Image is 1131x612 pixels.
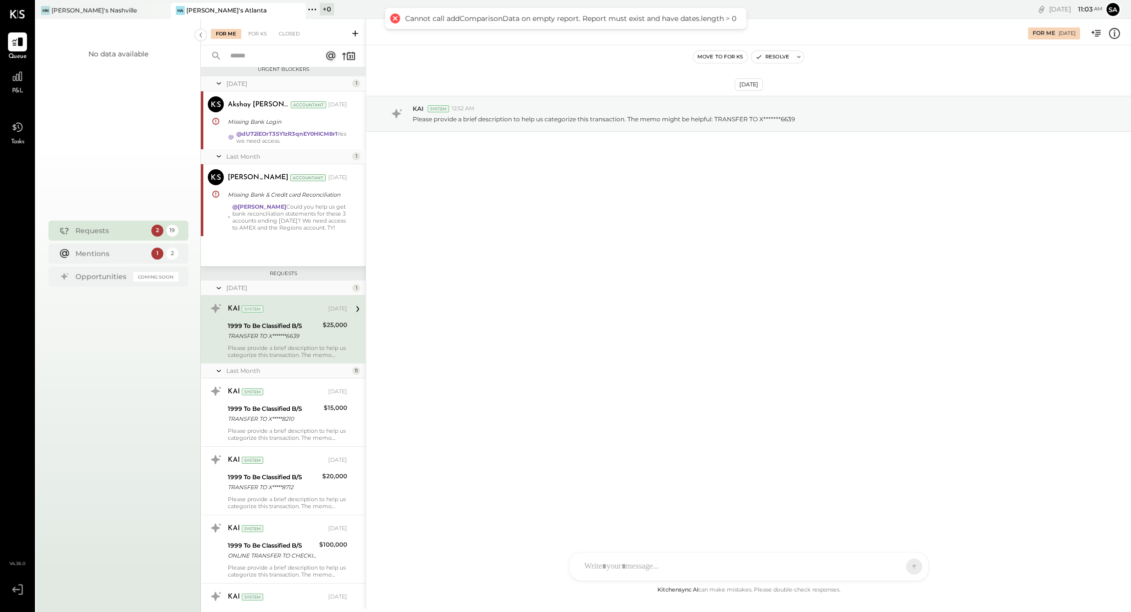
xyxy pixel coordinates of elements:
div: System [242,388,263,395]
div: $20,000 [322,471,347,481]
div: System [428,105,449,112]
a: P&L [0,67,34,96]
div: KAI [228,387,240,397]
a: Tasks [0,118,34,147]
div: System [242,525,263,532]
div: 1999 To Be Classified B/S [228,404,321,414]
div: Last Month [226,152,350,161]
div: HA [176,6,185,15]
div: 1999 To Be Classified B/S [228,541,316,551]
div: 1999 To Be Classified B/S [228,321,320,331]
div: Please provide a brief description to help us categorize this transaction. The memo might be help... [228,427,347,441]
div: $100,000 [319,540,347,550]
div: KAI [228,455,240,465]
div: 1 [151,248,163,260]
button: Move to for ks [693,51,747,63]
div: [DATE] [328,593,347,601]
div: Requests [206,270,361,277]
button: Sa [1105,1,1121,17]
div: [PERSON_NAME] [228,173,288,183]
div: For KS [243,29,272,39]
div: [PERSON_NAME]'s Atlanta [186,6,267,14]
div: Please provide a brief description to help us categorize this transaction. The memo might be help... [228,496,347,510]
div: Urgent Blockers [206,66,361,73]
div: 1 [352,152,360,160]
div: Please provide a brief description to help us categorize this transaction. The memo might be help... [228,344,347,358]
div: Requests [75,226,146,236]
p: Please provide a brief description to help us categorize this transaction. The memo might be help... [413,115,795,123]
div: Accountant [291,101,326,108]
div: [DATE] [226,79,350,88]
div: Missing Bank Login [228,117,344,127]
button: Resolve [751,51,793,63]
div: Closed [274,29,305,39]
div: 2 [151,225,163,237]
div: + 0 [320,3,334,15]
div: $25,000 [323,320,347,330]
div: Accountant [290,174,326,181]
div: System [242,594,263,601]
div: [DATE] [328,388,347,396]
div: Please provide a brief description to help us categorize this transaction. The memo might be help... [228,564,347,578]
div: 2 [166,248,178,260]
div: HN [41,6,50,15]
div: Coming Soon [133,272,178,282]
span: 12:52 AM [452,105,475,113]
div: [DATE] [1049,4,1103,14]
div: 11 [352,367,360,375]
div: KAI [228,592,240,602]
div: [DATE] [328,101,347,109]
div: Akshay [PERSON_NAME] [228,100,289,110]
div: copy link [1037,4,1047,14]
div: 1999 To Be Classified B/S [228,472,319,482]
div: No data available [88,49,148,59]
div: [DATE] [735,78,763,91]
span: KAI [413,104,424,113]
div: Yes we need access. [236,130,347,144]
div: [DATE] [328,456,347,464]
div: For Me [1033,29,1055,37]
div: Opportunities [75,272,128,282]
div: [DATE] [1059,30,1076,37]
div: $15,000 [324,403,347,413]
a: Queue [0,32,34,61]
div: Cannot call addComparisonData on empty report. Report must exist and have dates.length > 0 [405,14,736,23]
div: For Me [211,29,241,39]
div: [DATE] [226,284,350,292]
span: Tasks [11,138,24,147]
strong: @dU72iEOrT3SY1zR3qnEY0HlCM8r1 [236,130,337,137]
div: 1 [352,79,360,87]
div: Could you help us get bank reconciliation statements for these 3 accounts ending [DATE]? We need ... [232,203,347,231]
div: KAI [228,524,240,534]
div: [PERSON_NAME]'s Nashville [51,6,137,14]
span: P&L [12,87,23,96]
div: [DATE] [328,305,347,313]
div: Last Month [226,366,350,375]
div: Missing Bank & Credit card Reconciliation [228,190,344,200]
div: System [242,457,263,464]
div: ONLINE TRANSFER TO CHECKING XXXXXXXXXXXX0158 [228,551,316,561]
div: 1 [352,284,360,292]
strong: @[PERSON_NAME] [232,203,286,210]
span: Queue [8,52,27,61]
div: [DATE] [328,174,347,182]
div: KAI [228,304,240,314]
div: Mentions [75,249,146,259]
div: 19 [166,225,178,237]
div: [DATE] [328,525,347,533]
div: System [242,306,263,312]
